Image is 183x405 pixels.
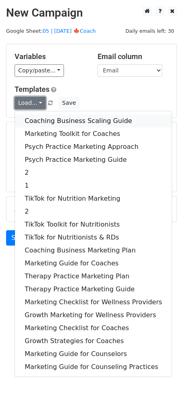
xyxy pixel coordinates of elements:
[15,153,172,166] a: Psych Practice Marketing Guide
[15,166,172,179] a: 2
[123,28,177,34] a: Daily emails left: 30
[143,366,183,405] iframe: Chat Widget
[15,179,172,192] a: 1
[15,309,172,322] a: Growth Marketing for Wellness Providers
[123,27,177,36] span: Daily emails left: 30
[15,257,172,270] a: Marketing Guide for Coaches
[15,283,172,296] a: Therapy Practice Marketing Guide
[15,85,49,93] a: Templates
[6,6,177,20] h2: New Campaign
[6,230,33,246] a: Send
[6,28,96,34] small: Google Sheet:
[43,28,96,34] a: 05 | [DATE] 🍁Coach
[15,335,172,348] a: Growth Strategies for Coaches
[58,97,79,109] button: Save
[98,52,168,61] h5: Email column
[15,52,85,61] h5: Variables
[15,64,64,77] a: Copy/paste...
[15,360,172,373] a: Marketing Guide for Counseling Practices
[15,115,172,127] a: Coaching Business Scaling Guide
[15,140,172,153] a: Psych Practice Marketing Approach
[15,270,172,283] a: Therapy Practice Marketing Plan
[15,348,172,360] a: Marketing Guide for Counselors
[15,296,172,309] a: Marketing Checklist for Wellness Providers
[15,127,172,140] a: Marketing Toolkit for Coaches
[15,231,172,244] a: TikTok for Nutritionists & RDs
[15,218,172,231] a: TikTok Toolkit for Nutritionists
[15,244,172,257] a: Coaching Business Marketing Plan
[15,205,172,218] a: 2
[15,97,46,109] a: Load...
[15,322,172,335] a: Marketing Checklist for Coaches
[15,192,172,205] a: TikTok for Nutrition Marketing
